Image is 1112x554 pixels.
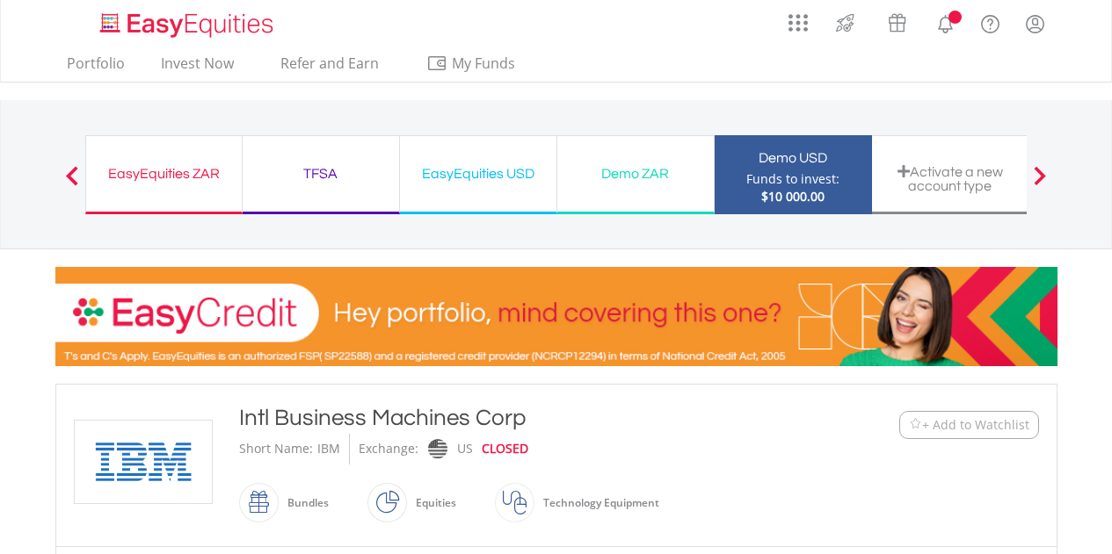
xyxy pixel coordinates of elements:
div: Demo USD [725,146,861,170]
a: Vouchers [871,4,923,37]
div: Bundles [279,482,329,524]
img: vouchers-v2.svg [883,9,912,37]
span: + Add to Watchlist [922,416,1029,434]
span: My Funds [426,52,541,75]
div: Demo ZAR [568,162,703,186]
a: Notifications [923,4,968,40]
div: Activate a new account type [883,164,1018,193]
div: Intl Business Machines Corp [239,402,791,434]
img: grid-menu-icon.svg [789,13,808,32]
a: Invest Now [154,54,241,82]
a: FAQ's and Support [968,4,1013,40]
div: CLOSED [482,434,528,464]
div: EasyEquities USD [411,162,546,186]
img: Watchlist [909,418,922,431]
a: Home page [93,4,280,40]
div: US [457,434,473,464]
a: Refer and Earn [263,54,397,82]
img: EQU.US.IBM.png [77,421,209,503]
img: EasyEquities_Logo.png [97,11,280,40]
div: EasyEquities ZAR [97,162,231,186]
img: nasdaq.png [427,439,447,459]
a: AppsGrid [777,4,819,32]
div: Short Name: [239,434,313,464]
div: Equities [407,482,456,524]
div: Funds to invest: [746,170,839,188]
div: TFSA [253,162,389,186]
div: Exchange: [359,434,418,464]
div: IBM [317,434,340,464]
button: Watchlist + Add to Watchlist [899,411,1039,439]
div: Technology Equipment [534,482,659,524]
img: thrive-v2.svg [831,9,860,37]
span: $10 000.00 [761,188,825,205]
a: My Profile [1013,4,1057,43]
span: Refer and Earn [280,54,379,73]
img: EasyCredit Promotion Banner [55,267,1057,366]
a: Portfolio [60,54,132,82]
